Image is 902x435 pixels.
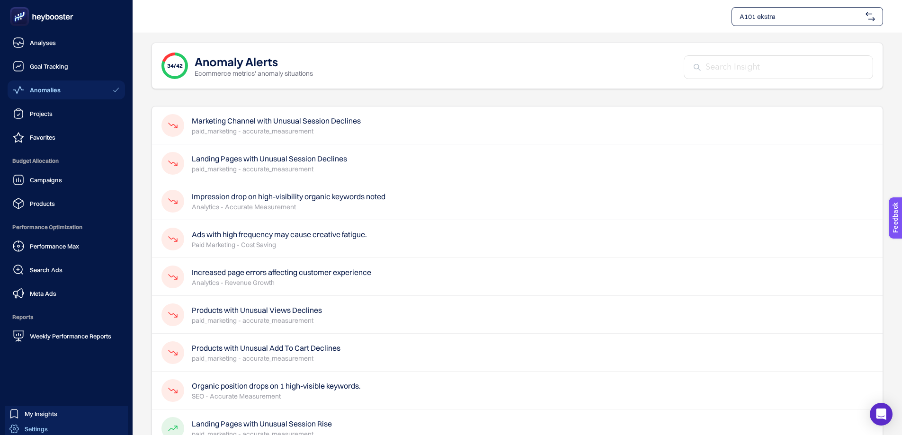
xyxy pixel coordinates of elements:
[192,278,371,287] p: Analytics - Revenue Growth
[8,218,125,237] span: Performance Optimization
[30,176,62,184] span: Campaigns
[8,260,125,279] a: Search Ads
[8,308,125,327] span: Reports
[8,57,125,76] a: Goal Tracking
[8,170,125,189] a: Campaigns
[5,406,128,421] a: My Insights
[30,86,61,94] span: Anomalies
[30,110,53,117] span: Projects
[8,194,125,213] a: Products
[192,240,367,249] p: Paid Marketing - Cost Saving
[192,316,322,325] p: paid_marketing - accurate_measurement
[192,202,385,212] p: Analytics - Accurate Measurement
[30,242,79,250] span: Performance Max
[8,33,125,52] a: Analyses
[30,39,56,46] span: Analyses
[192,266,371,278] h4: Increased page errors affecting customer experience
[8,327,125,346] a: Weekly Performance Reports
[6,3,36,10] span: Feedback
[694,64,701,71] img: Search Insight
[870,403,893,426] div: Open Intercom Messenger
[30,332,111,340] span: Weekly Performance Reports
[192,126,361,136] p: paid_marketing - accurate_measurement
[192,354,340,363] p: paid_marketing - accurate_measurement
[30,133,55,141] span: Favorites
[30,266,63,274] span: Search Ads
[192,164,347,174] p: paid_marketing - accurate_measurement
[30,200,55,207] span: Products
[192,153,347,164] h4: Landing Pages with Unusual Session Declines
[167,62,183,70] span: 34/42
[706,61,863,74] input: Search Insight
[192,380,361,391] h4: Organic position drops on 1 high-visible keywords.
[195,69,313,78] p: Ecommerce metrics' anomaly situations
[192,115,361,126] h4: Marketing Channel with Unusual Session Declines
[192,229,367,240] h4: Ads with high frequency may cause creative fatigue.
[25,410,57,417] span: My Insights
[30,290,56,297] span: Meta Ads
[8,237,125,256] a: Performance Max
[8,128,125,147] a: Favorites
[192,418,332,429] h4: Landing Pages with Unusual Session Rise
[8,284,125,303] a: Meta Ads
[740,12,862,21] span: A101 ekstra
[192,191,385,202] h4: Impression drop on high-visibility organic keywords noted
[8,151,125,170] span: Budget Allocation
[192,342,340,354] h4: Products with Unusual Add To Cart Declines
[192,304,322,316] h4: Products with Unusual Views Declines
[866,12,875,21] img: svg%3e
[192,391,361,401] p: SEO - Accurate Measurement
[30,62,68,70] span: Goal Tracking
[8,80,125,99] a: Anomalies
[195,53,278,69] h1: Anomaly Alerts
[25,425,48,433] span: Settings
[8,104,125,123] a: Projects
